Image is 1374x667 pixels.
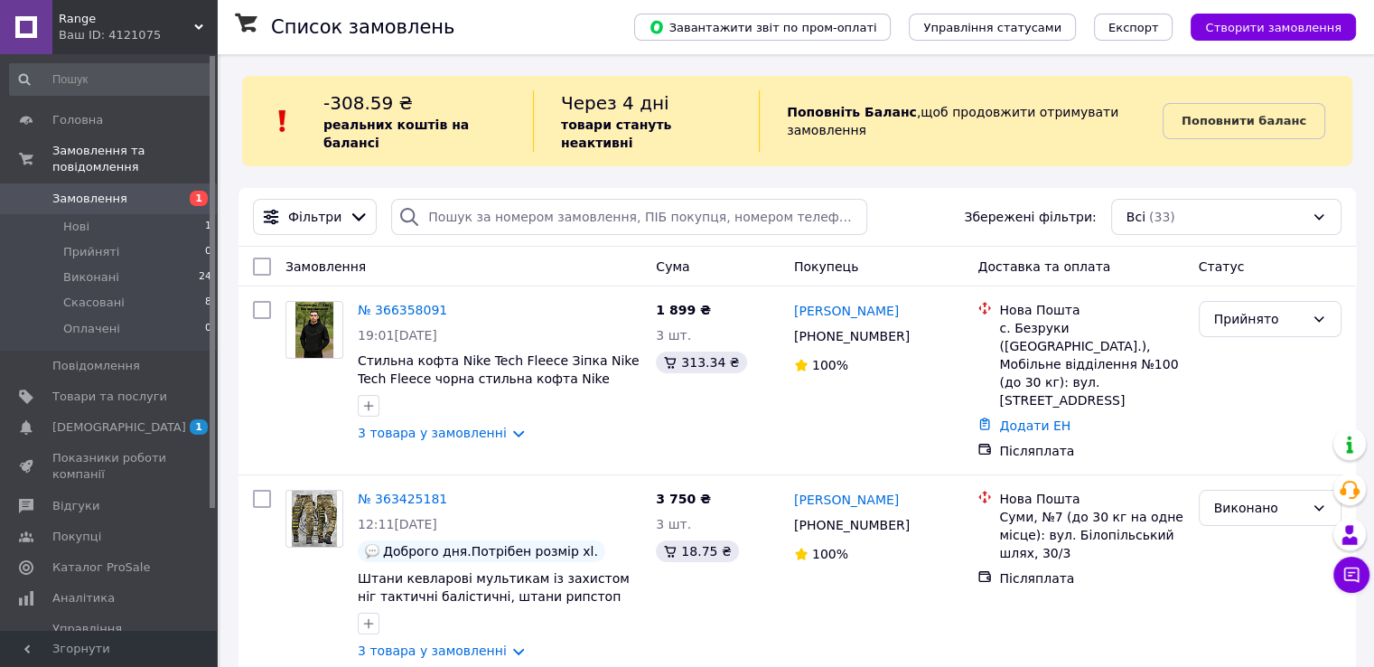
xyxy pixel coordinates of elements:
[358,353,639,404] a: Стильна кофта Nike Tech Fleece Зіпка Nike Tech Fleece чорна стильна кофта Nike Tech Тепла кофта N...
[1173,19,1356,33] a: Створити замовлення
[656,259,689,274] span: Cума
[358,492,447,506] a: № 363425181
[1126,208,1145,226] span: Всі
[199,269,211,286] span: 24
[52,450,167,483] span: Показники роботи компанії
[1199,259,1245,274] span: Статус
[271,16,454,38] h1: Список замовлень
[1214,309,1304,329] div: Прийнято
[1205,21,1341,34] span: Створити замовлення
[656,352,746,373] div: 313.34 ₴
[205,219,211,235] span: 1
[999,418,1070,433] a: Додати ЕН
[295,302,332,358] img: Фото товару
[977,259,1110,274] span: Доставка та оплата
[285,259,366,274] span: Замовлення
[63,295,125,311] span: Скасовані
[999,442,1183,460] div: Післяплата
[358,644,507,658] a: 3 товара у замовленні
[787,105,917,119] b: Поповніть Баланс
[1094,14,1173,41] button: Експорт
[205,244,211,260] span: 0
[999,569,1183,587] div: Післяплата
[190,191,208,206] span: 1
[794,259,858,274] span: Покупець
[656,517,691,531] span: 3 шт.
[923,21,1061,34] span: Управління статусами
[52,498,99,514] span: Відгуки
[964,208,1096,226] span: Збережені фільтри:
[999,490,1183,508] div: Нова Пошта
[358,303,447,317] a: № 366358091
[52,419,186,436] span: [DEMOGRAPHIC_DATA]
[391,199,867,235] input: Пошук за номером замовлення, ПІБ покупця, номером телефону, Email, номером накладної
[790,512,913,538] div: [PHONE_NUMBER]
[292,491,337,547] img: Фото товару
[561,92,669,114] span: Через 4 дні
[561,117,671,150] b: товари стануть неактивні
[1333,557,1369,593] button: Чат з покупцем
[63,219,89,235] span: Нові
[205,295,211,311] span: 8
[358,426,507,440] a: 3 товара у замовленні
[790,324,913,349] div: [PHONE_NUMBER]
[52,559,150,576] span: Каталог ProSale
[63,321,120,337] span: Оплачені
[269,108,296,135] img: :exclamation:
[656,303,711,317] span: 1 899 ₴
[365,544,379,559] img: :speech_balloon:
[812,358,848,372] span: 100%
[59,27,217,43] div: Ваш ID: 4121075
[656,328,691,343] span: 3 шт.
[1191,14,1356,41] button: Створити замовлення
[1149,210,1175,224] span: (33)
[285,490,343,548] a: Фото товару
[383,544,598,559] span: Доброго дня.Потрібен розмір xl.
[634,14,891,41] button: Завантажити звіт по пром-оплаті
[999,319,1183,409] div: с. Безруки ([GEOGRAPHIC_DATA].), Мобільне відділення №100 (до 30 кг): вул. [STREET_ADDRESS]
[1163,103,1325,139] a: Поповнити баланс
[759,90,1163,152] div: , щоб продовжити отримувати замовлення
[358,517,437,531] span: 12:11[DATE]
[999,301,1183,319] div: Нова Пошта
[1182,114,1306,127] b: Поповнити баланс
[323,92,413,114] span: -308.59 ₴
[52,621,167,653] span: Управління сайтом
[52,112,103,128] span: Головна
[812,547,848,561] span: 100%
[190,419,208,435] span: 1
[649,19,876,35] span: Завантажити звіт по пром-оплаті
[1108,21,1159,34] span: Експорт
[63,269,119,286] span: Виконані
[656,492,711,506] span: 3 750 ₴
[9,63,213,96] input: Пошук
[794,491,899,509] a: [PERSON_NAME]
[52,358,140,374] span: Повідомлення
[358,571,630,640] a: Штани кевларові мультикам із захистом ніг тактичні балістичні, штани рипстоп multicam камуфляжні ...
[288,208,341,226] span: Фільтри
[205,321,211,337] span: 0
[1214,498,1304,518] div: Виконано
[999,508,1183,562] div: Суми, №7 (до 30 кг на одне місце): вул. Білопільський шлях, 30/3
[285,301,343,359] a: Фото товару
[52,590,115,606] span: Аналітика
[656,540,738,562] div: 18.75 ₴
[59,11,194,27] span: Range
[63,244,119,260] span: Прийняті
[52,389,167,405] span: Товари та послуги
[52,143,217,175] span: Замовлення та повідомлення
[323,117,469,150] b: реальних коштів на балансі
[52,529,101,545] span: Покупці
[52,191,127,207] span: Замовлення
[358,328,437,343] span: 19:01[DATE]
[794,302,899,320] a: [PERSON_NAME]
[909,14,1076,41] button: Управління статусами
